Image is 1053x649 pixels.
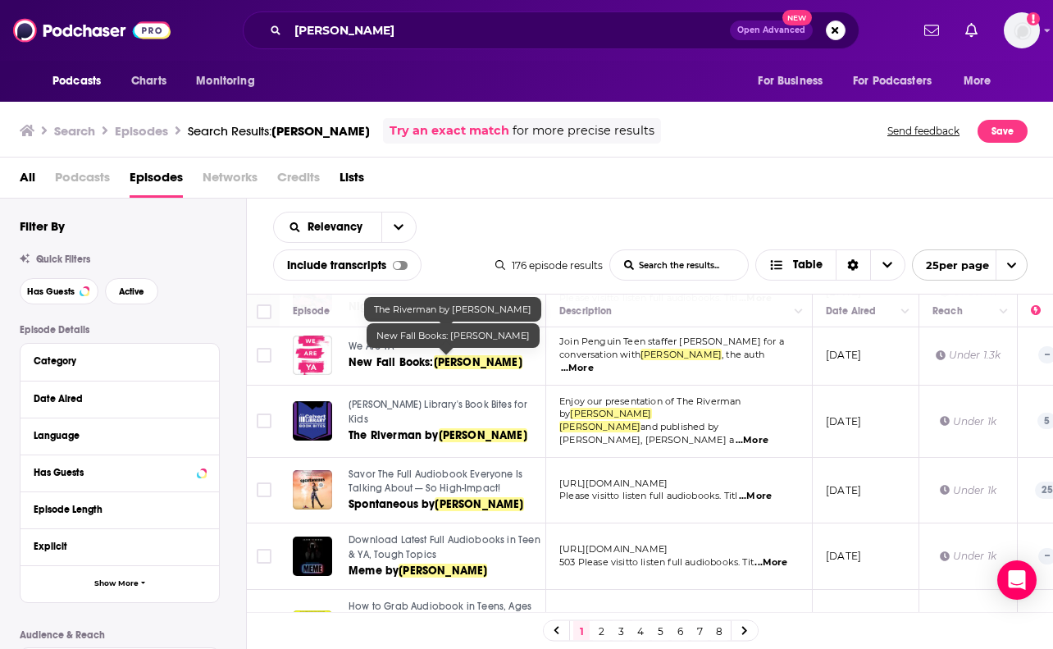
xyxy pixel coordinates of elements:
a: We Are YA [349,340,544,354]
span: conversation with [559,349,640,360]
span: [PERSON_NAME] [439,428,527,442]
span: New [782,10,812,25]
button: Column Actions [896,302,915,322]
a: Download Latest Full Audiobooks in Teen & YA, Tough Topics [349,533,544,562]
a: All [20,164,35,198]
span: [PERSON_NAME] [570,408,651,419]
span: Charts [131,70,166,93]
span: Spontaneous by [349,497,435,511]
button: Send feedback [882,118,964,144]
span: How to Grab Audiobook in Teens, Ages [DEMOGRAPHIC_DATA] [349,601,531,627]
span: and published by [PERSON_NAME], [PERSON_NAME] a [559,421,734,446]
span: ...More [739,490,772,503]
p: [DATE] [826,483,861,497]
button: open menu [746,66,843,97]
button: Category [34,350,206,371]
div: Date Aired [34,393,195,404]
button: open menu [41,66,122,97]
span: Has Guests [27,287,75,296]
input: Search podcasts, credits, & more... [288,17,730,43]
a: Meme by[PERSON_NAME] [349,563,544,579]
svg: Add a profile image [1027,12,1040,25]
span: Podcasts [55,164,110,198]
span: Join Penguin Teen staffer [PERSON_NAME] for a [559,336,784,347]
span: Podcasts [52,70,101,93]
span: Active [119,287,144,296]
span: New Fall Books: [PERSON_NAME] [376,330,530,341]
div: Has Guests [34,467,192,478]
button: Episode Length [34,499,206,519]
img: Podchaser - Follow, Share and Rate Podcasts [13,15,171,46]
span: Show More [94,579,139,588]
div: Under 1k [940,549,996,563]
button: Has Guests [34,462,206,482]
button: Column Actions [994,302,1014,322]
h2: Filter By [20,218,65,234]
span: New Fall Books: [349,355,434,369]
button: Open AdvancedNew [730,21,813,40]
a: 7 [691,621,708,641]
h3: Search [54,123,95,139]
div: Explicit [34,541,195,552]
span: ...More [736,434,768,447]
span: Open Advanced [737,26,805,34]
span: Logged in as kkneafsey [1004,12,1040,48]
span: [PERSON_NAME] [559,421,640,432]
a: Show notifications dropdown [959,16,984,44]
a: Show notifications dropdown [918,16,946,44]
span: [URL][DOMAIN_NAME] [559,478,668,489]
span: [URL][DOMAIN_NAME] [559,543,668,555]
span: Toggle select row [257,482,271,497]
span: For Podcasters [853,70,932,93]
a: Episodes [130,164,183,198]
a: Try an exact match [390,121,509,140]
a: Savor The Full Audiobook Everyone Is Talking About — So High-Impact! [349,468,544,496]
button: Choose View [755,249,905,281]
a: 1 [573,621,590,641]
span: [PERSON_NAME] [399,564,487,578]
h2: Choose List sort [273,212,417,243]
a: 3 [613,621,629,641]
div: Episode Length [34,504,195,515]
div: Category [34,355,195,367]
span: Relevancy [308,222,368,233]
span: for more precise results [513,121,654,140]
span: More [964,70,991,93]
button: open menu [185,66,276,97]
button: open menu [912,249,1028,281]
span: The Riverman by [PERSON_NAME] [374,304,531,315]
span: We Are YA [349,340,394,352]
span: [PERSON_NAME] [640,349,722,360]
span: [PERSON_NAME] [271,123,370,139]
p: [DATE] [826,549,861,563]
img: User Profile [1004,12,1040,48]
span: The Riverman by [349,428,439,442]
span: Table [793,259,823,271]
div: Description [559,301,612,321]
button: open menu [952,66,1012,97]
p: Episode Details [20,324,220,336]
span: ...More [754,556,787,569]
button: Explicit [34,536,206,556]
p: Audience & Reach [20,629,220,641]
span: For Business [758,70,823,93]
a: Spontaneous by[PERSON_NAME] [349,496,544,513]
span: Download Latest Full Audiobooks in Teen & YA, Tough Topics [349,534,540,560]
span: Networks [203,164,258,198]
button: Has Guests [20,278,98,304]
div: Under 1k [940,483,996,497]
span: Quick Filters [36,254,90,265]
a: 4 [632,621,649,641]
div: Reach [932,301,963,321]
div: 176 episode results [495,259,603,272]
div: Under 1k [940,414,996,428]
p: [DATE] [826,414,861,428]
span: Toggle select row [257,549,271,564]
div: Sort Direction [836,250,870,280]
a: 8 [711,621,727,641]
a: Charts [121,66,176,97]
span: [PERSON_NAME] Library's Book Bites for Kids [349,399,528,425]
